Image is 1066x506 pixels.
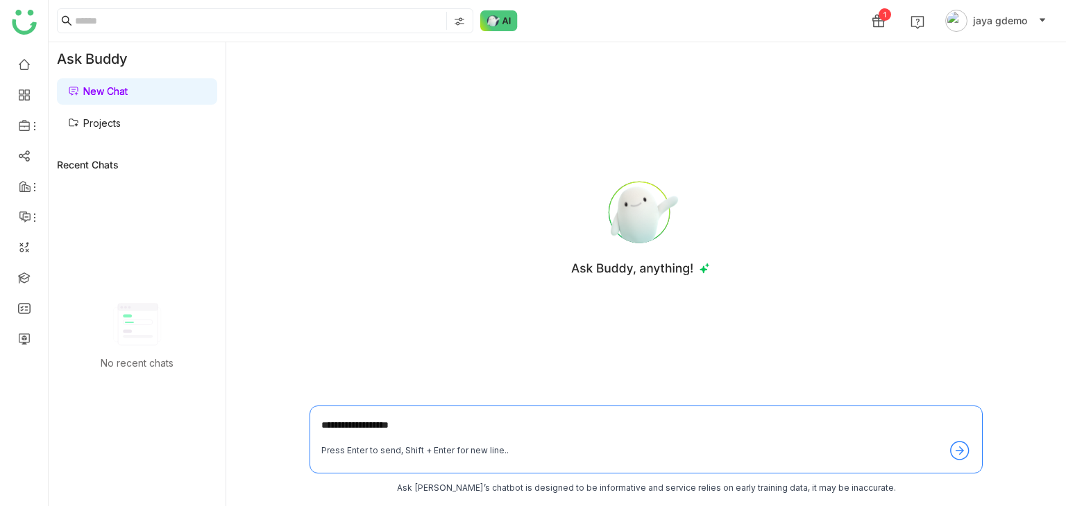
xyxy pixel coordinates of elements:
[68,85,128,97] a: New Chat
[101,357,174,369] div: No recent chats
[911,15,924,29] img: help.svg
[454,16,465,27] img: search-type.svg
[321,444,509,457] div: Press Enter to send, Shift + Enter for new line..
[942,10,1049,32] button: jaya gdemo
[68,117,121,129] a: Projects
[49,42,226,76] div: Ask Buddy
[12,10,37,35] img: logo
[480,10,518,31] img: ask-buddy-normal.svg
[945,10,967,32] img: avatar
[310,482,983,495] div: Ask [PERSON_NAME]’s chatbot is designed to be informative and service relies on early training da...
[879,8,891,21] div: 1
[57,159,217,171] div: Recent Chats
[973,13,1027,28] span: jaya gdemo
